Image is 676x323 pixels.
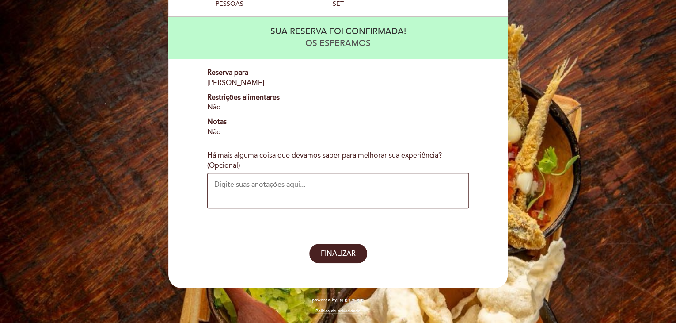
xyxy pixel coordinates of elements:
[312,297,364,303] a: powered by
[207,102,469,112] div: Não
[207,92,469,103] div: Restrições alimentares
[309,244,367,264] button: FINALIZAR
[177,38,499,50] div: OS ESPERAMOS
[315,308,361,314] a: Política de privacidade
[339,298,364,303] img: MEITRE
[207,78,469,88] div: [PERSON_NAME]
[177,26,499,38] div: SUA RESERVA FOI CONFIRMADA!
[312,297,337,303] span: powered by
[207,150,469,171] label: Há mais alguma coisa que devamos saber para melhorar sua experiência? (Opcional)
[207,127,469,137] div: Não
[207,68,469,78] div: Reserva para
[321,249,356,258] span: FINALIZAR
[207,117,469,127] div: Notas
